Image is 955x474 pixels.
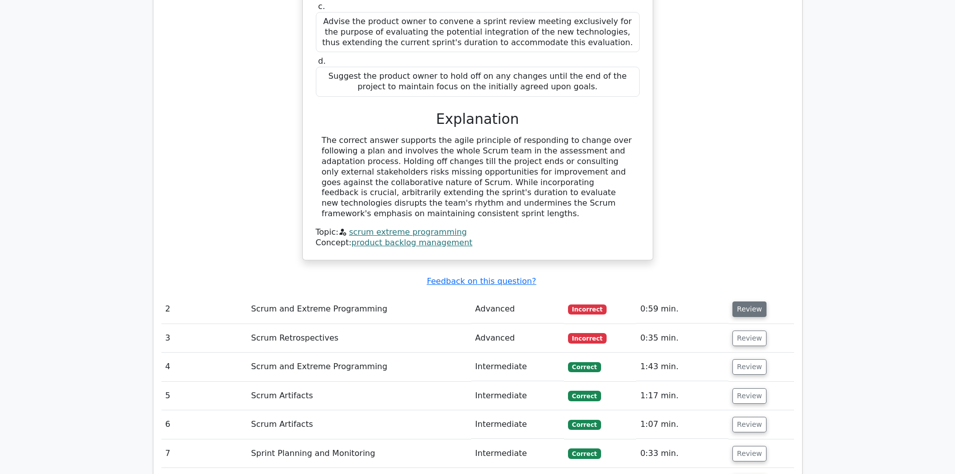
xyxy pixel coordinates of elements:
div: Suggest the product owner to hold off on any changes until the end of the project to maintain foc... [316,67,640,97]
span: Correct [568,362,601,372]
button: Review [732,359,767,375]
td: Intermediate [471,382,564,410]
a: product backlog management [351,238,472,247]
button: Review [732,388,767,404]
button: Review [732,301,767,317]
div: Concept: [316,238,640,248]
span: Correct [568,391,601,401]
td: Scrum Artifacts [247,410,471,439]
td: 0:33 min. [636,439,728,468]
td: 5 [161,382,247,410]
a: Feedback on this question? [427,276,536,286]
td: Advanced [471,295,564,324]
span: Correct [568,420,601,430]
td: 1:17 min. [636,382,728,410]
td: Intermediate [471,439,564,468]
td: 0:35 min. [636,324,728,353]
td: 1:43 min. [636,353,728,381]
div: Advise the product owner to convene a sprint review meeting exclusively for the purpose of evalua... [316,12,640,52]
td: Scrum and Extreme Programming [247,295,471,324]
button: Review [732,446,767,461]
button: Review [732,417,767,432]
td: 7 [161,439,247,468]
td: Advanced [471,324,564,353]
td: 6 [161,410,247,439]
td: 2 [161,295,247,324]
span: Incorrect [568,333,607,343]
td: Intermediate [471,410,564,439]
td: Scrum and Extreme Programming [247,353,471,381]
td: Scrum Artifacts [247,382,471,410]
td: 1:07 min. [636,410,728,439]
button: Review [732,331,767,346]
span: c. [318,2,325,11]
td: 4 [161,353,247,381]
td: 3 [161,324,247,353]
td: Sprint Planning and Monitoring [247,439,471,468]
span: d. [318,56,326,66]
a: scrum extreme programming [349,227,467,237]
td: 0:59 min. [636,295,728,324]
h3: Explanation [322,111,634,128]
span: Correct [568,448,601,458]
div: The correct answer supports the agile principle of responding to change over following a plan and... [322,135,634,219]
td: Intermediate [471,353,564,381]
div: Topic: [316,227,640,238]
span: Incorrect [568,304,607,314]
td: Scrum Retrospectives [247,324,471,353]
